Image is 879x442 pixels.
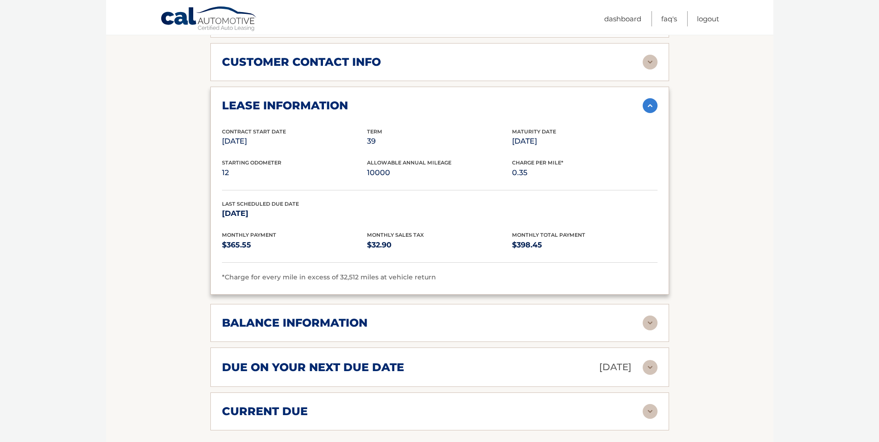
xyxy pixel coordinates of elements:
[222,360,404,374] h2: due on your next due date
[222,273,436,281] span: *Charge for every mile in excess of 32,512 miles at vehicle return
[643,360,658,375] img: accordion-rest.svg
[222,166,367,179] p: 12
[222,99,348,113] h2: lease information
[661,11,677,26] a: FAQ's
[160,6,258,33] a: Cal Automotive
[697,11,719,26] a: Logout
[222,128,286,135] span: Contract Start Date
[512,128,556,135] span: Maturity Date
[512,135,657,148] p: [DATE]
[222,232,276,238] span: Monthly Payment
[512,239,657,252] p: $398.45
[222,201,299,207] span: Last Scheduled Due Date
[604,11,641,26] a: Dashboard
[367,135,512,148] p: 39
[643,55,658,69] img: accordion-rest.svg
[367,239,512,252] p: $32.90
[512,166,657,179] p: 0.35
[222,159,281,166] span: Starting Odometer
[367,159,451,166] span: Allowable Annual Mileage
[512,159,563,166] span: Charge Per Mile*
[222,55,381,69] h2: customer contact info
[512,232,585,238] span: Monthly Total Payment
[599,359,632,375] p: [DATE]
[222,207,367,220] p: [DATE]
[367,128,382,135] span: Term
[222,316,367,330] h2: balance information
[643,404,658,419] img: accordion-rest.svg
[367,232,424,238] span: Monthly Sales Tax
[222,239,367,252] p: $365.55
[643,316,658,330] img: accordion-rest.svg
[222,135,367,148] p: [DATE]
[643,98,658,113] img: accordion-active.svg
[367,166,512,179] p: 10000
[222,404,308,418] h2: current due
